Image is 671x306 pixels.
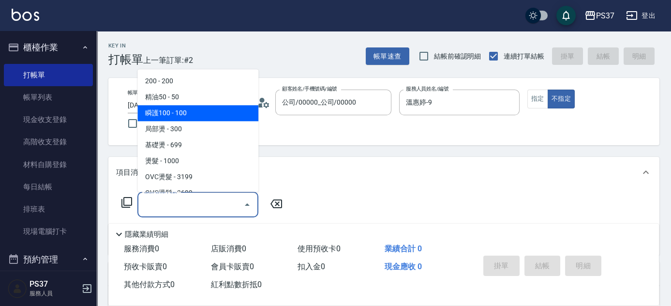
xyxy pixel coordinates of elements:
[556,6,576,25] button: save
[108,53,143,66] h3: 打帳單
[137,122,258,138] span: 局部燙 - 300
[4,220,93,243] a: 現場電腦打卡
[128,89,148,96] label: 帳單日期
[4,153,93,176] a: 材料自購登錄
[385,262,422,271] span: 現金應收 0
[4,176,93,198] a: 每日結帳
[622,7,659,25] button: 登出
[298,244,341,253] span: 使用預收卡 0
[4,198,93,220] a: 排班表
[434,51,481,61] span: 結帳前確認明細
[12,9,39,21] img: Logo
[4,108,93,131] a: 現金收支登錄
[137,185,258,201] span: OVC燙髮 - 3699
[548,90,575,108] button: 不指定
[108,157,659,188] div: 項目消費
[366,47,409,65] button: 帳單速查
[406,85,448,92] label: 服務人員姓名/編號
[4,131,93,153] a: 高階收支登錄
[8,279,27,298] img: Person
[124,280,175,289] span: 其他付款方式 0
[596,10,614,22] div: PS37
[385,244,422,253] span: 業績合計 0
[124,262,167,271] span: 預收卡販賣 0
[4,35,93,60] button: 櫃檯作業
[137,90,258,106] span: 精油50 - 50
[30,289,79,298] p: 服務人員
[137,138,258,153] span: 基礎燙 - 699
[298,262,325,271] span: 扣入金 0
[211,280,262,289] span: 紅利點數折抵 0
[143,54,193,66] span: 上一筆訂單:#2
[4,247,93,272] button: 預約管理
[4,86,93,108] a: 帳單列表
[137,106,258,122] span: 瞬護100 - 100
[128,97,227,113] input: YYYY/MM/DD hh:mm
[124,244,159,253] span: 服務消費 0
[504,51,544,61] span: 連續打單結帳
[125,229,168,240] p: 隱藏業績明細
[581,6,618,26] button: PS37
[211,244,246,253] span: 店販消費 0
[137,153,258,169] span: 燙髮 - 1000
[137,74,258,90] span: 200 - 200
[116,168,145,178] p: 項目消費
[211,262,254,271] span: 會員卡販賣 0
[282,85,337,92] label: 顧客姓名/手機號碼/編號
[108,43,143,49] h2: Key In
[30,279,79,289] h5: PS37
[137,169,258,185] span: OVC燙髮 - 3199
[4,64,93,86] a: 打帳單
[527,90,548,108] button: 指定
[239,197,255,213] button: Close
